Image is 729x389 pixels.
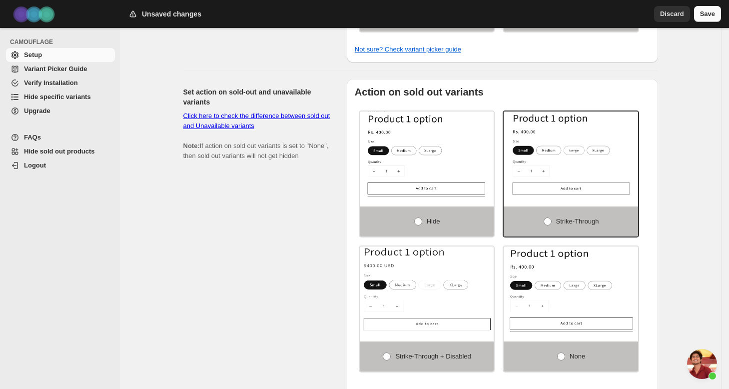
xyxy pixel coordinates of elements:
span: FAQs [24,133,41,141]
img: Strike-through + Disabled [360,246,494,331]
a: Open chat [687,349,717,379]
span: Hide [427,217,440,225]
a: Click here to check the difference between sold out and Unavailable variants [183,112,330,129]
img: Strike-through [504,111,638,196]
a: Variant Picker Guide [6,62,115,76]
a: Hide sold out products [6,144,115,158]
span: CAMOUFLAGE [10,38,115,46]
span: Discard [660,9,684,19]
button: Discard [654,6,690,22]
span: None [570,352,585,360]
a: Setup [6,48,115,62]
span: Strike-through + Disabled [395,352,471,360]
span: Hide specific variants [24,93,91,100]
a: FAQs [6,130,115,144]
a: Verify Installation [6,76,115,90]
a: Upgrade [6,104,115,118]
img: Hide [360,111,494,196]
span: Hide sold out products [24,147,95,155]
span: Save [700,9,715,19]
span: Setup [24,51,42,58]
span: Logout [24,161,46,169]
h2: Set action on sold-out and unavailable variants [183,87,331,107]
span: Variant Picker Guide [24,65,87,72]
button: Save [694,6,721,22]
span: Verify Installation [24,79,78,86]
a: Not sure? Check variant picker guide [355,45,461,53]
span: Strike-through [556,217,599,225]
span: If action on sold out variants is set to "None", then sold out variants will not get hidden [183,112,330,159]
a: Logout [6,158,115,172]
span: Upgrade [24,107,50,114]
b: Note: [183,142,200,149]
a: Hide specific variants [6,90,115,104]
b: Action on sold out variants [355,86,484,97]
img: None [504,246,638,331]
h2: Unsaved changes [142,9,201,19]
